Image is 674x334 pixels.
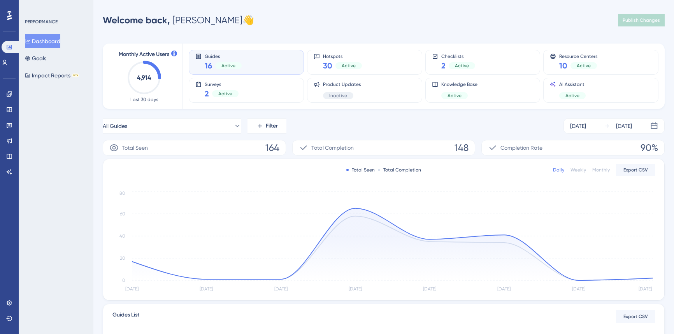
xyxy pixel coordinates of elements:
span: Filter [266,121,278,131]
tspan: 40 [119,233,125,239]
span: 164 [265,142,279,154]
span: Checklists [441,53,475,59]
tspan: 80 [119,191,125,196]
span: Active [218,91,232,97]
span: Guides List [112,310,139,323]
button: Export CSV [616,310,655,323]
div: BETA [72,73,79,77]
button: Filter [247,118,286,134]
tspan: 60 [120,211,125,217]
tspan: [DATE] [423,286,436,292]
tspan: [DATE] [639,286,652,292]
span: Monthly Active Users [119,50,169,59]
div: PERFORMANCE [25,19,58,25]
span: 90% [641,142,658,154]
span: Active [448,93,462,99]
span: Active [342,63,356,69]
tspan: [DATE] [125,286,139,292]
span: Completion Rate [500,143,542,152]
tspan: 0 [122,278,125,283]
text: 4,914 [137,74,151,81]
button: Dashboard [25,34,60,48]
div: Daily [553,167,564,173]
div: Monthly [592,167,610,173]
div: [DATE] [616,121,632,131]
button: Goals [25,51,46,65]
button: Impact ReportsBETA [25,68,79,82]
tspan: 20 [120,255,125,261]
span: All Guides [103,121,127,131]
span: Inactive [329,93,347,99]
tspan: [DATE] [274,286,288,292]
span: 148 [455,142,469,154]
div: [DATE] [570,121,586,131]
span: Guides [205,53,242,59]
span: AI Assistant [559,81,586,87]
span: Export CSV [623,313,648,320]
tspan: [DATE] [572,286,585,292]
tspan: [DATE] [497,286,511,292]
span: Last 30 days [130,96,158,103]
span: 30 [323,60,332,71]
span: Active [565,93,579,99]
button: All Guides [103,118,241,134]
div: Total Completion [378,167,421,173]
span: Total Completion [311,143,354,152]
span: Active [455,63,469,69]
span: 16 [205,60,212,71]
tspan: [DATE] [349,286,362,292]
span: 2 [205,88,209,99]
span: Surveys [205,81,239,87]
span: 10 [559,60,567,71]
span: 2 [441,60,446,71]
span: Welcome back, [103,14,170,26]
span: Product Updates [323,81,361,87]
span: Publish Changes [623,17,660,23]
div: Total Seen [346,167,375,173]
button: Export CSV [616,164,655,176]
span: Knowledge Base [441,81,477,87]
span: Hotspots [323,53,362,59]
div: [PERSON_NAME] 👋 [103,14,254,26]
button: Publish Changes [618,14,665,26]
span: Active [577,63,591,69]
span: Resource Centers [559,53,597,59]
span: Export CSV [623,167,648,173]
tspan: [DATE] [200,286,213,292]
div: Weekly [570,167,586,173]
span: Total Seen [122,143,148,152]
span: Active [221,63,235,69]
